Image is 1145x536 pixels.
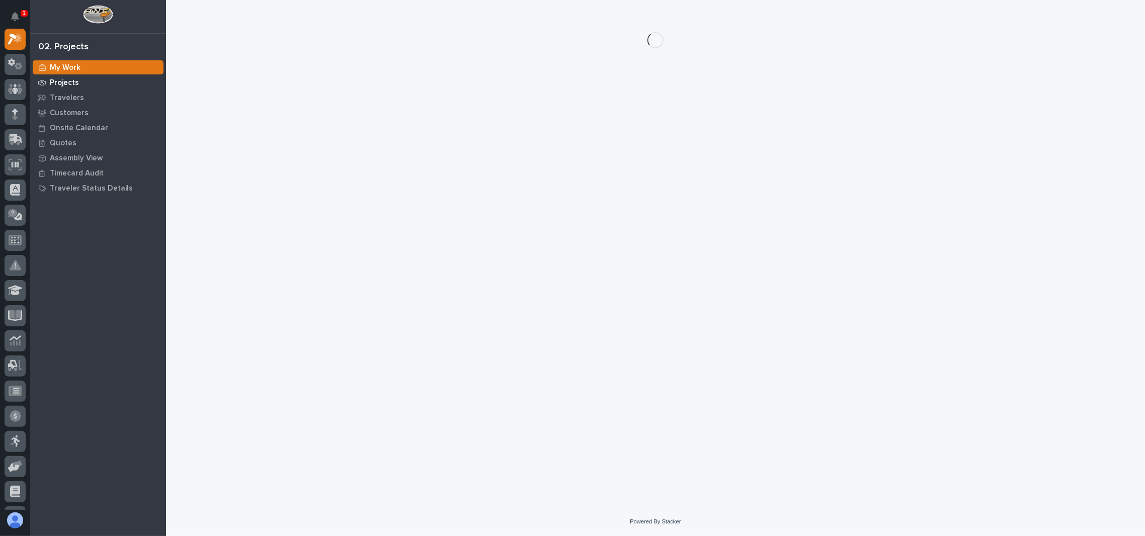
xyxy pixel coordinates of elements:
div: 02. Projects [38,42,89,53]
p: Travelers [50,94,84,103]
div: Notifications1 [13,12,26,28]
p: Projects [50,78,79,87]
a: Projects [30,75,166,90]
p: Traveler Status Details [50,184,133,193]
a: Customers [30,105,166,120]
a: Travelers [30,90,166,105]
p: Quotes [50,139,76,148]
a: Traveler Status Details [30,181,166,196]
button: users-avatar [5,510,26,531]
p: Assembly View [50,154,103,163]
a: Onsite Calendar [30,120,166,135]
p: Timecard Audit [50,169,104,178]
button: Notifications [5,6,26,27]
a: My Work [30,60,166,75]
p: 1 [22,10,26,17]
a: Assembly View [30,150,166,165]
a: Quotes [30,135,166,150]
p: My Work [50,63,80,72]
a: Powered By Stacker [630,518,681,524]
a: Timecard Audit [30,165,166,181]
p: Onsite Calendar [50,124,108,133]
img: Workspace Logo [83,5,113,24]
p: Customers [50,109,89,118]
